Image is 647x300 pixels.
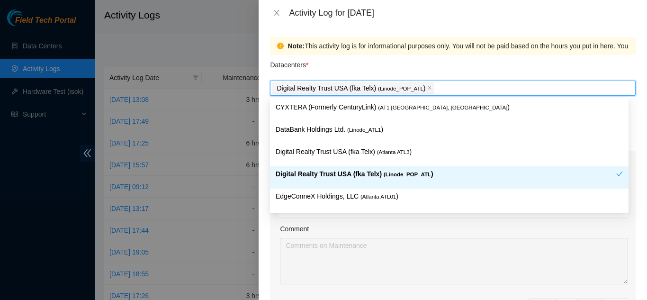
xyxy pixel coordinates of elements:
[384,172,431,177] span: ( Linode_POP_ATL
[360,194,396,200] span: ( Atlanta ATL01
[273,9,280,17] span: close
[270,55,308,70] p: Datacenters
[276,191,623,202] p: EdgeConneX Holdings, LLC )
[280,238,628,284] textarea: Comment
[288,41,305,51] strong: Note:
[378,105,507,110] span: ( AT1 [GEOGRAPHIC_DATA], [GEOGRAPHIC_DATA]
[277,83,425,94] p: Digital Realty Trust USA (fka Telx) )
[276,102,623,113] p: CYXTERA (Formerly CenturyLink) )
[280,224,309,234] label: Comment
[276,124,623,135] p: DataBank Holdings Ltd. )
[277,43,284,49] span: exclamation-circle
[378,86,423,91] span: ( Linode_POP_ATL
[347,127,381,133] span: ( Linode_ATL1
[377,149,410,155] span: ( Atlanta ATL3
[276,169,616,180] p: Digital Realty Trust USA (fka Telx) )
[276,146,623,157] p: Digital Realty Trust USA (fka Telx) )
[270,9,283,18] button: Close
[427,85,432,91] span: close
[289,8,636,18] div: Activity Log for [DATE]
[616,171,623,177] span: check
